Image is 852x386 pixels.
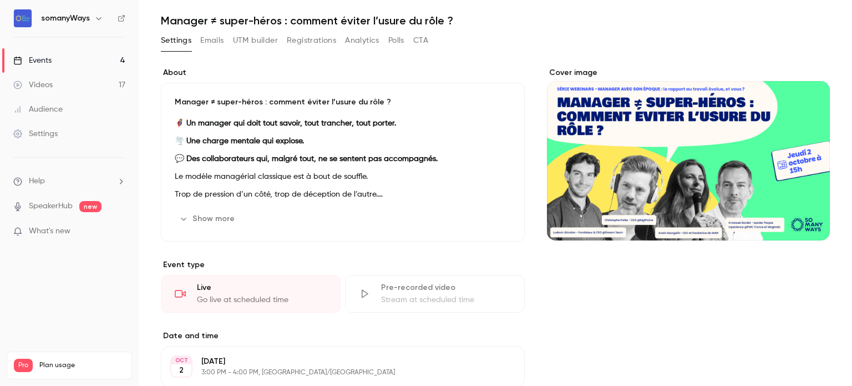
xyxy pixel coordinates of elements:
[201,368,466,377] p: 3:00 PM - 4:00 PM, [GEOGRAPHIC_DATA]/[GEOGRAPHIC_DATA]
[161,14,830,27] h1: Manager ≠ super-héros : comment éviter l’usure du rôle ?
[175,137,304,145] strong: 🌪️ Une charge mentale qui explose.
[345,275,525,313] div: Pre-recorded videoStream at scheduled time
[161,259,525,270] p: Event type
[13,79,53,91] div: Videos
[233,32,278,49] button: UTM builder
[79,201,102,212] span: new
[381,294,511,305] div: Stream at scheduled time
[197,282,327,293] div: Live
[161,275,341,313] div: LiveGo live at scheduled time
[13,104,63,115] div: Audience
[161,67,525,78] label: About
[200,32,224,49] button: Emails
[197,294,327,305] div: Go live at scheduled time
[287,32,336,49] button: Registrations
[29,200,73,212] a: SpeakerHub
[13,55,52,66] div: Events
[547,67,830,240] section: Cover image
[547,67,830,78] label: Cover image
[29,176,45,187] span: Help
[175,155,438,163] strong: 💬 Des collaborateurs qui, malgré tout, ne se sentent pas accompagnés.
[381,282,511,293] div: Pre-recorded video
[171,357,191,364] div: OCT
[29,225,70,237] span: What's new
[39,361,125,370] span: Plan usage
[345,32,379,49] button: Analytics
[14,9,32,27] img: somanyWays
[161,330,525,342] label: Date and time
[179,365,184,376] p: 2
[413,32,428,49] button: CTA
[201,356,466,367] p: [DATE]
[175,97,511,108] p: Manager ≠ super-héros : comment éviter l’usure du rôle ?
[175,170,511,183] p: Le modèle managérial classique est à bout de souffle.
[41,13,90,24] h6: somanyWays
[13,176,125,187] li: help-dropdown-opener
[388,32,404,49] button: Polls
[175,188,511,201] p: Trop de pression d’un côté, trop de déception de l’autre.
[175,210,241,228] button: Show more
[14,359,33,372] span: Pro
[175,119,396,127] strong: 🦸 Un manager qui doit tout savoir, tout trancher, tout porter.
[112,227,125,237] iframe: Noticeable Trigger
[13,128,58,139] div: Settings
[161,32,191,49] button: Settings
